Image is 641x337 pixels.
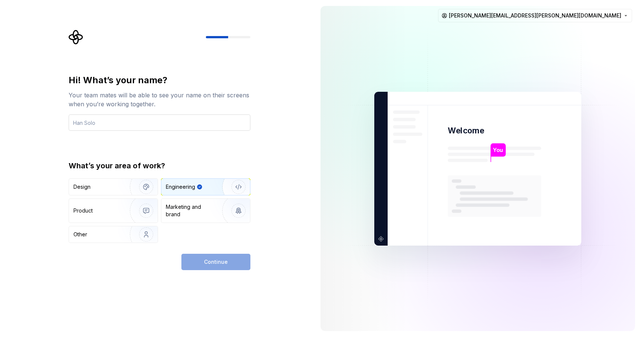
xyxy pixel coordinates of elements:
[73,207,93,214] div: Product
[449,12,621,19] span: [PERSON_NAME][EMAIL_ADDRESS][PERSON_NAME][DOMAIN_NAME]
[69,91,250,108] div: Your team mates will be able to see your name on their screens when you’re working together.
[69,30,83,45] svg: Supernova Logo
[166,183,195,191] div: Engineering
[73,231,87,238] div: Other
[166,203,216,218] div: Marketing and brand
[69,114,250,131] input: Han Solo
[438,9,632,22] button: [PERSON_NAME][EMAIL_ADDRESS][PERSON_NAME][DOMAIN_NAME]
[493,146,503,154] p: You
[73,183,91,191] div: Design
[69,74,250,86] div: Hi! What’s your name?
[448,125,484,136] p: Welcome
[69,161,250,171] div: What’s your area of work?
